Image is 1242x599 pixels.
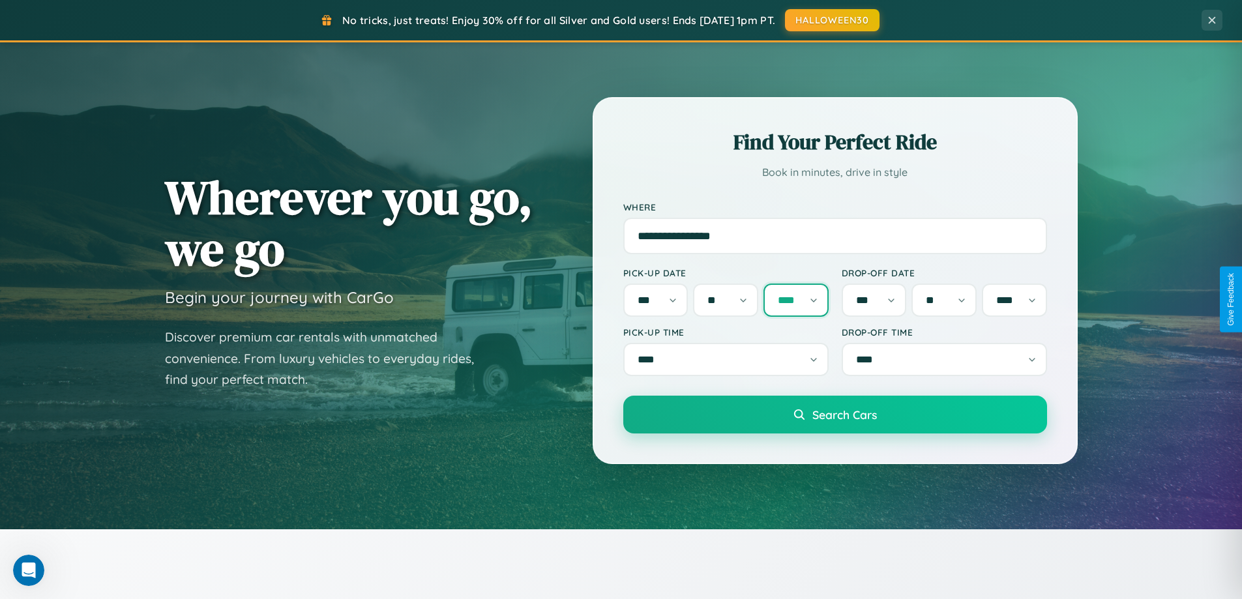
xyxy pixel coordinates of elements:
[165,287,394,307] h3: Begin your journey with CarGo
[623,163,1047,182] p: Book in minutes, drive in style
[623,396,1047,433] button: Search Cars
[165,327,491,390] p: Discover premium car rentals with unmatched convenience. From luxury vehicles to everyday rides, ...
[842,267,1047,278] label: Drop-off Date
[623,128,1047,156] h2: Find Your Perfect Ride
[342,14,775,27] span: No tricks, just treats! Enjoy 30% off for all Silver and Gold users! Ends [DATE] 1pm PT.
[842,327,1047,338] label: Drop-off Time
[623,267,829,278] label: Pick-up Date
[623,327,829,338] label: Pick-up Time
[1226,273,1235,326] div: Give Feedback
[13,555,44,586] iframe: Intercom live chat
[785,9,880,31] button: HALLOWEEN30
[623,201,1047,212] label: Where
[812,407,877,422] span: Search Cars
[165,171,533,274] h1: Wherever you go, we go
